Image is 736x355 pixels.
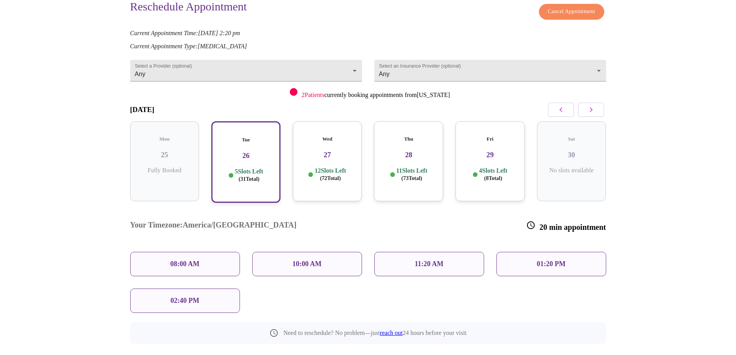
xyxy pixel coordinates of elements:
[170,297,199,305] p: 02:40 PM
[299,151,356,159] h3: 27
[136,167,193,174] p: Fully Booked
[130,43,247,49] em: Current Appointment Type: [MEDICAL_DATA]
[218,137,274,143] h5: Tue
[136,136,193,142] h5: Mon
[374,60,606,82] div: Any
[283,330,466,336] p: Need to reschedule? No problem—just 24 hours before your visit
[320,175,341,181] span: ( 72 Total)
[130,60,362,82] div: Any
[301,92,450,99] p: currently booking appointments from [US_STATE]
[479,167,507,182] p: 4 Slots Left
[543,167,600,174] p: No slots available
[314,167,346,182] p: 12 Slots Left
[218,151,274,160] h3: 26
[526,221,606,232] h3: 20 min appointment
[136,151,193,159] h3: 25
[170,260,200,268] p: 08:00 AM
[462,151,518,159] h3: 29
[299,136,356,142] h5: Wed
[380,151,437,159] h3: 28
[130,221,297,232] h3: Your Timezone: America/[GEOGRAPHIC_DATA]
[539,4,604,20] button: Cancel Appointment
[415,260,444,268] p: 11:20 AM
[130,30,240,36] em: Current Appointment Time: [DATE] 2:20 pm
[462,136,518,142] h5: Fri
[537,260,565,268] p: 01:20 PM
[292,260,322,268] p: 10:00 AM
[130,105,155,114] h3: [DATE]
[543,151,600,159] h3: 30
[548,7,595,17] span: Cancel Appointment
[396,167,427,182] p: 11 Slots Left
[380,330,403,336] a: reach out
[235,168,263,183] p: 5 Slots Left
[301,92,324,98] span: 2 Patients
[239,176,260,182] span: ( 31 Total)
[543,136,600,142] h5: Sat
[380,136,437,142] h5: Thu
[484,175,502,181] span: ( 8 Total)
[401,175,422,181] span: ( 73 Total)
